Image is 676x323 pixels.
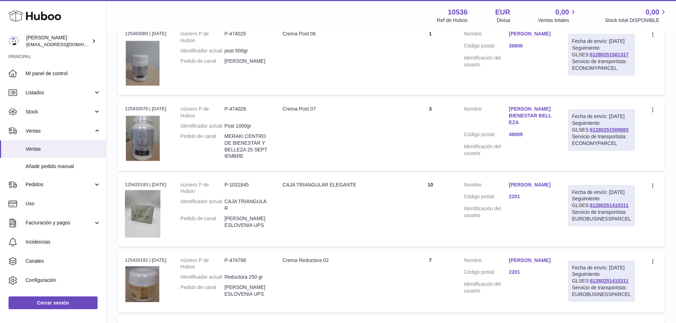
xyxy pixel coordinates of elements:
[464,30,509,39] dt: Nombre
[181,123,225,129] dt: Identificador actual
[224,133,268,160] dd: MERAKI CENTRO DE BIENESTAR Y BELLEZA 25 SEPTIEMBRE
[26,108,93,115] span: Stock
[181,284,225,297] dt: Pedido de canal
[282,182,397,188] div: CAJA TRIANGULAR ELEGANTE
[464,257,509,266] dt: Nombre
[605,7,667,24] a: 0,00 Stock total DISPONIBLE
[282,30,397,37] div: Crema Post 06
[464,281,509,294] dt: Identificación del usuario
[181,257,225,271] dt: número P de Huboo
[509,269,554,275] a: 2201
[509,30,554,37] a: [PERSON_NAME]
[404,99,457,171] td: 3
[404,23,457,95] td: 1
[572,113,631,120] div: Fecha de envío: [DATE]
[224,182,268,195] dd: P-1031845
[572,264,631,271] div: Fecha de envío: [DATE]
[572,58,631,72] div: Servicio de transportista: ECONOMYPARCEL
[538,7,577,24] a: 0,00 Ventas totales
[224,284,268,297] dd: [PERSON_NAME] ESLOVENIA UPS
[645,7,659,17] span: 0,00
[437,17,467,24] div: Ref de Huboo
[224,123,268,129] dd: Post 1000gr
[404,250,457,312] td: 7
[224,106,268,119] dd: P-474026
[26,277,101,284] span: Configuración
[26,181,93,188] span: Pedidos
[125,182,166,188] div: 125420193 | [DATE]
[464,269,509,277] dt: Código postal
[224,215,268,229] dd: [PERSON_NAME] ESLOVENIA UPS
[572,209,631,222] div: Servicio de transportista: EUROBUSINESSPARCEL
[464,182,509,190] dt: Nombre
[181,58,225,65] dt: Pedido de canal
[495,7,510,17] strong: EUR
[9,296,98,309] a: Cerrar sesión
[125,257,166,263] div: 125420192 | [DATE]
[590,202,628,208] a: 61280251410311
[464,43,509,51] dt: Código postal
[224,48,268,54] dd: post 500gr
[125,115,160,162] img: 1658821422.png
[181,215,225,229] dt: Pedido de canal
[572,189,631,196] div: Fecha de envío: [DATE]
[26,163,101,170] span: Añadir pedido manual
[464,143,509,157] dt: Identificación del usuario
[224,30,268,44] dd: P-474025
[509,106,554,126] a: [PERSON_NAME] BIENESTAR BELLEZA
[26,146,101,152] span: Ventas
[605,17,667,24] span: Stock total DISPONIBLE
[509,257,554,264] a: [PERSON_NAME]
[181,30,225,44] dt: número P de Huboo
[497,17,510,24] div: Divisa
[509,193,554,200] a: 2201
[181,274,225,280] dt: Identificador actual
[568,109,635,150] div: Seguimiento GLSES:
[590,52,628,57] a: 61280251581317
[464,131,509,140] dt: Código postal
[464,106,509,128] dt: Nombre
[181,198,225,212] dt: Identificador actual
[572,133,631,147] div: Servicio de transportista: ECONOMYPARCEL
[9,36,19,46] img: internalAdmin-10536@internal.huboo.com
[282,106,397,112] div: Crema Post 07
[181,48,225,54] dt: Identificador actual
[568,185,635,226] div: Seguimiento GLSES:
[404,174,457,246] td: 10
[572,284,631,298] div: Servicio de transportista: EUROBUSINESSPARCEL
[464,193,509,202] dt: Código postal
[181,133,225,160] dt: Pedido de canal
[224,58,268,65] dd: [PERSON_NAME]
[224,257,268,271] dd: P-474798
[224,198,268,212] dd: CAJA TRIANGULAR
[509,182,554,188] a: [PERSON_NAME]
[464,55,509,68] dt: Identificación del usuario
[26,70,101,77] span: Mi panel de control
[26,34,90,48] div: [PERSON_NAME]
[448,7,468,17] strong: 10536
[509,43,554,49] a: 36600
[282,257,397,264] div: Crema Reductora 02
[181,106,225,119] dt: número P de Huboo
[125,39,160,87] img: 1658821258.png
[568,261,635,302] div: Seguimiento GLSES:
[464,205,509,219] dt: Identificación del usuario
[125,266,160,302] img: 1659003361.png
[590,127,628,133] a: 61280251509883
[538,17,577,24] span: Ventas totales
[590,278,628,284] a: 61280251410311
[26,239,101,245] span: Incidencias
[125,106,166,112] div: 125433576 | [DATE]
[181,182,225,195] dt: número P de Huboo
[26,258,101,264] span: Canales
[26,89,93,96] span: Listados
[555,7,569,17] span: 0,00
[26,200,101,207] span: Uso
[26,128,93,134] span: Ventas
[125,30,166,37] div: 125483089 | [DATE]
[26,219,93,226] span: Facturación y pagos
[509,131,554,138] a: 48009
[26,41,104,47] span: [EMAIL_ADDRESS][DOMAIN_NAME]
[572,38,631,45] div: Fecha de envío: [DATE]
[568,34,635,75] div: Seguimiento GLSES:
